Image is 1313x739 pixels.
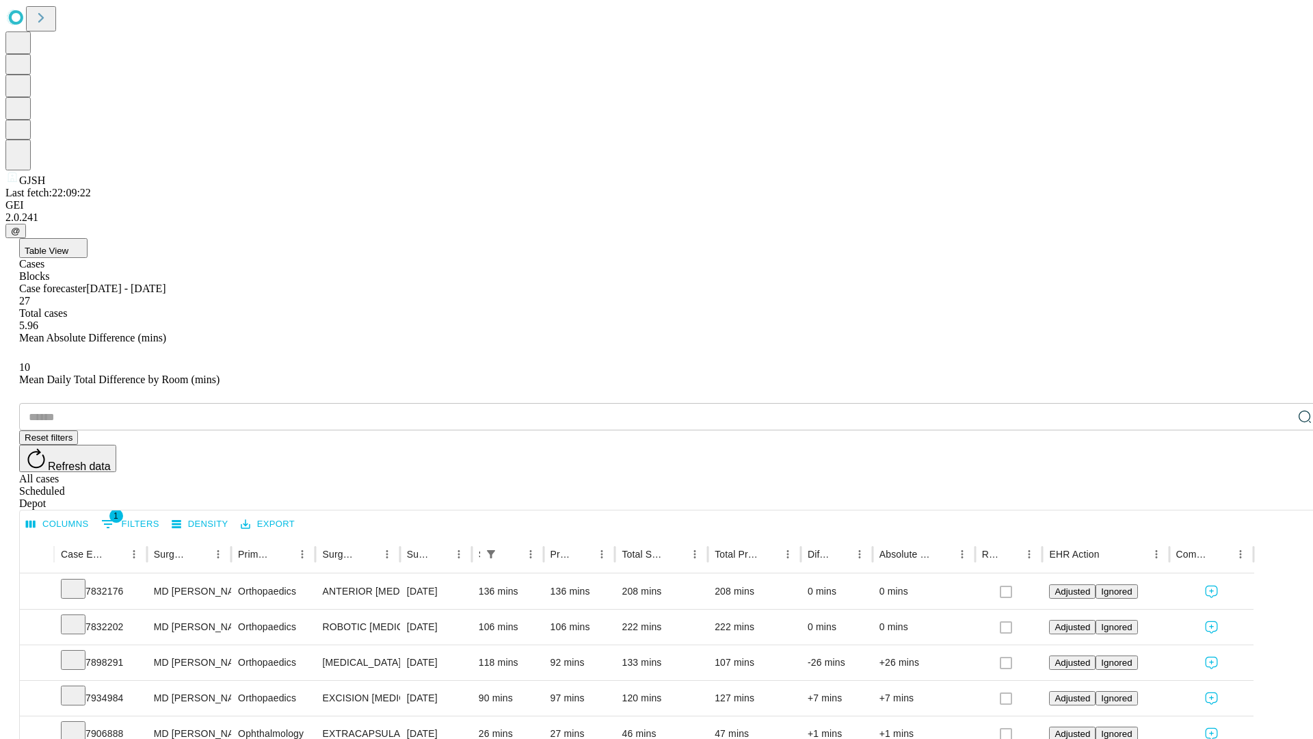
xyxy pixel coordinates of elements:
[479,645,537,680] div: 118 mins
[666,545,685,564] button: Sort
[407,610,465,645] div: [DATE]
[430,545,449,564] button: Sort
[778,545,797,564] button: Menu
[407,681,465,716] div: [DATE]
[407,549,429,560] div: Surgery Date
[759,545,778,564] button: Sort
[1055,729,1090,739] span: Adjusted
[481,545,501,564] button: Show filters
[238,645,308,680] div: Orthopaedics
[1049,549,1099,560] div: EHR Action
[61,549,104,560] div: Case Epic Id
[209,545,228,564] button: Menu
[19,332,166,343] span: Mean Absolute Difference (mins)
[154,645,224,680] div: MD [PERSON_NAME] [PERSON_NAME]
[879,645,968,680] div: +26 mins
[1096,620,1137,634] button: Ignored
[1176,549,1210,560] div: Comments
[1049,620,1096,634] button: Adjusted
[479,610,537,645] div: 106 mins
[573,545,592,564] button: Sort
[274,545,293,564] button: Sort
[1101,693,1132,703] span: Ignored
[982,549,1000,560] div: Resolved in EHR
[19,361,30,373] span: 10
[5,224,26,238] button: @
[322,549,356,560] div: Surgery Name
[449,545,468,564] button: Menu
[879,681,968,716] div: +7 mins
[521,545,540,564] button: Menu
[322,681,393,716] div: EXCISION [MEDICAL_DATA] WRIST
[1101,658,1132,668] span: Ignored
[27,687,47,711] button: Expand
[154,549,188,560] div: Surgeon Name
[19,238,88,258] button: Table View
[879,549,932,560] div: Absolute Difference
[19,174,45,186] span: GJSH
[189,545,209,564] button: Sort
[293,545,312,564] button: Menu
[154,610,224,645] div: MD [PERSON_NAME] [PERSON_NAME] Md
[622,645,701,680] div: 133 mins
[551,681,609,716] div: 97 mins
[1101,545,1120,564] button: Sort
[622,549,665,560] div: Total Scheduled Duration
[481,545,501,564] div: 1 active filter
[407,574,465,609] div: [DATE]
[1101,622,1132,632] span: Ignored
[1055,586,1090,597] span: Adjusted
[19,295,30,307] span: 27
[1231,545,1250,564] button: Menu
[61,610,140,645] div: 7832202
[1101,586,1132,597] span: Ignored
[551,610,609,645] div: 106 mins
[622,681,701,716] div: 120 mins
[551,645,609,680] div: 92 mins
[322,574,393,609] div: ANTERIOR [MEDICAL_DATA] TOTAL HIP
[1049,656,1096,670] button: Adjusted
[5,211,1308,224] div: 2.0.241
[322,645,393,680] div: [MEDICAL_DATA] MEDIAL AND LATERAL MENISCECTOMY
[238,610,308,645] div: Orthopaedics
[479,574,537,609] div: 136 mins
[61,681,140,716] div: 7934984
[808,574,866,609] div: 0 mins
[168,514,232,535] button: Density
[879,574,968,609] div: 0 mins
[407,645,465,680] div: [DATE]
[1055,622,1090,632] span: Adjusted
[622,610,701,645] div: 222 mins
[19,445,116,472] button: Refresh data
[715,610,794,645] div: 222 mins
[1096,584,1137,599] button: Ignored
[502,545,521,564] button: Sort
[1000,545,1020,564] button: Sort
[1055,658,1090,668] span: Adjusted
[25,246,68,256] span: Table View
[238,681,308,716] div: Orthopaedics
[5,199,1308,211] div: GEI
[11,226,21,236] span: @
[831,545,850,564] button: Sort
[715,574,794,609] div: 208 mins
[322,610,393,645] div: ROBOTIC [MEDICAL_DATA] KNEE TOTAL
[61,645,140,680] div: 7898291
[19,374,220,385] span: Mean Daily Total Difference by Room (mins)
[86,283,165,294] span: [DATE] - [DATE]
[1055,693,1090,703] span: Adjusted
[1020,545,1039,564] button: Menu
[377,545,397,564] button: Menu
[808,645,866,680] div: -26 mins
[1101,729,1132,739] span: Ignored
[479,549,480,560] div: Scheduled In Room Duration
[98,513,163,535] button: Show filters
[238,574,308,609] div: Orthopaedics
[808,681,866,716] div: +7 mins
[715,681,794,716] div: 127 mins
[685,545,704,564] button: Menu
[715,645,794,680] div: 107 mins
[238,549,272,560] div: Primary Service
[933,545,953,564] button: Sort
[19,430,78,445] button: Reset filters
